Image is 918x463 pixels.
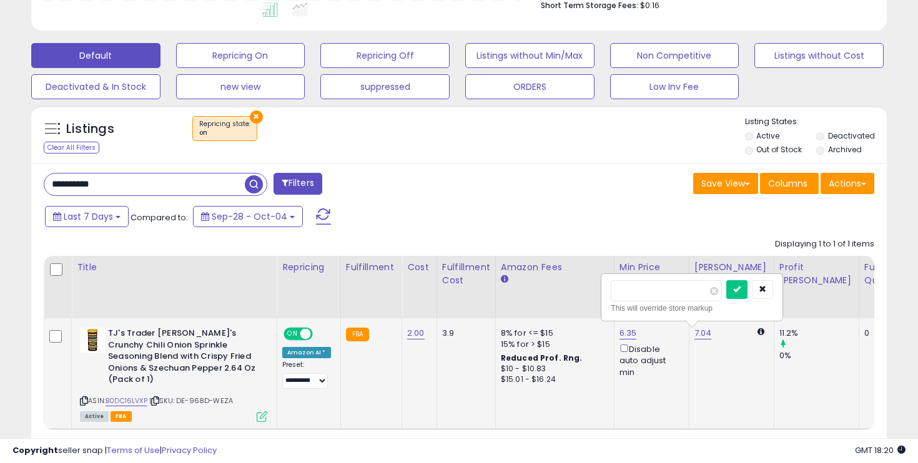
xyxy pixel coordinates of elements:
[745,116,887,128] p: Listing States:
[45,206,129,227] button: Last 7 Days
[828,130,875,141] label: Deactivated
[282,261,335,274] div: Repricing
[107,444,160,456] a: Terms of Use
[828,144,862,155] label: Archived
[12,444,58,456] strong: Copyright
[619,261,684,274] div: Min Price
[193,206,303,227] button: Sep-28 - Oct-04
[282,347,331,358] div: Amazon AI *
[610,74,739,99] button: Low Inv Fee
[779,328,859,339] div: 11.2%
[775,238,874,250] div: Displaying 1 to 1 of 1 items
[320,74,450,99] button: suppressed
[501,353,583,363] b: Reduced Prof. Rng.
[501,274,508,285] small: Amazon Fees.
[501,339,605,350] div: 15% for > $15
[855,444,906,456] span: 2025-10-12 18:20 GMT
[768,177,807,190] span: Columns
[754,43,884,68] button: Listings without Cost
[779,350,859,361] div: 0%
[407,261,432,274] div: Cost
[501,261,609,274] div: Amazon Fees
[694,261,769,274] div: [PERSON_NAME]
[250,110,263,124] button: ×
[212,210,287,223] span: Sep-28 - Oct-04
[64,210,113,223] span: Last 7 Days
[465,74,595,99] button: ORDERS
[162,444,217,456] a: Privacy Policy
[31,74,160,99] button: Deactivated & In Stock
[821,173,874,194] button: Actions
[756,144,802,155] label: Out of Stock
[756,130,779,141] label: Active
[610,43,739,68] button: Non Competitive
[465,43,595,68] button: Listings without Min/Max
[285,329,300,339] span: ON
[619,327,637,339] a: 6.35
[131,212,188,223] span: Compared to:
[199,129,250,137] div: on
[176,43,305,68] button: Repricing On
[693,173,758,194] button: Save View
[779,261,854,287] div: Profit [PERSON_NAME]
[442,261,490,287] div: Fulfillment Cost
[442,328,486,339] div: 3.9
[77,261,272,274] div: Title
[12,445,217,457] div: seller snap | |
[501,328,605,339] div: 8% for <= $15
[282,361,331,389] div: Preset:
[199,119,250,138] span: Repricing state :
[44,142,99,154] div: Clear All Filters
[274,173,322,195] button: Filters
[31,43,160,68] button: Default
[80,411,109,422] span: All listings currently available for purchase on Amazon
[66,120,114,138] h5: Listings
[80,328,105,353] img: 41hW4ig-S2L._SL40_.jpg
[864,328,903,339] div: 0
[501,364,605,374] div: $10 - $10.83
[108,328,260,389] b: TJ's Trader [PERSON_NAME]'s Crunchy Chili Onion Sprinkle Seasoning Blend with Crispy Fried Onions...
[760,173,819,194] button: Columns
[311,329,331,339] span: OFF
[611,302,773,314] div: This will override store markup
[149,396,233,406] span: | SKU: DE-968D-WEZA
[619,342,679,378] div: Disable auto adjust min
[176,74,305,99] button: new view
[80,328,267,420] div: ASIN:
[346,261,397,274] div: Fulfillment
[501,374,605,385] div: $15.01 - $16.24
[864,261,907,287] div: Fulfillable Quantity
[407,327,425,339] a: 2.00
[694,327,712,339] a: 7.04
[320,43,450,68] button: Repricing Off
[106,396,147,406] a: B0DC16LVXP
[346,328,369,341] small: FBA
[111,411,132,422] span: FBA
